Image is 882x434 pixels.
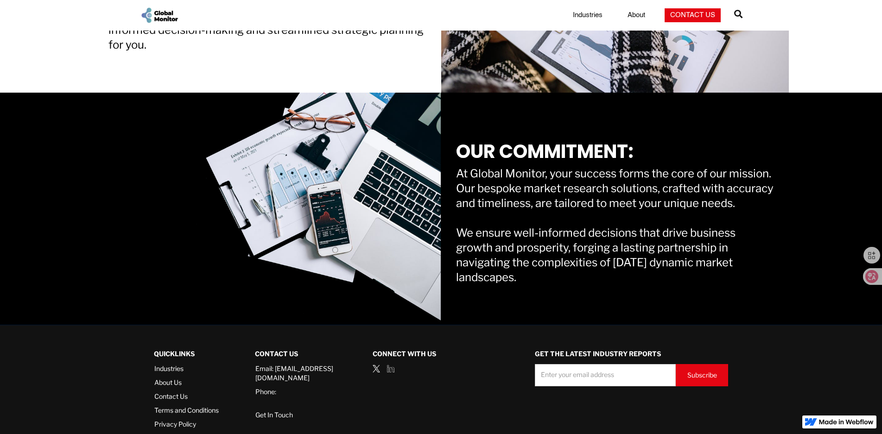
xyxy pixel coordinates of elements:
[535,350,661,358] strong: GET THE LATEST INDUSTRY REPORTS
[255,401,293,420] a: Get In Touch
[255,364,346,383] a: Email: [EMAIL_ADDRESS][DOMAIN_NAME]
[535,364,676,386] input: Enter your email address
[456,166,774,285] div: At Global Monitor, your success forms the core of our mission. Our bespoke market research soluti...
[154,406,219,415] a: Terms and Conditions
[676,364,728,386] input: Subscribe
[734,7,742,20] span: 
[567,11,608,20] a: Industries
[154,378,219,387] a: About Us
[622,11,651,20] a: About
[154,344,219,364] div: QUICKLINKS
[154,392,219,401] a: Contact Us
[665,8,721,22] a: Contact Us
[734,6,742,25] a: 
[140,6,179,24] a: home
[255,350,298,358] strong: Contact Us
[154,420,219,429] a: Privacy Policy
[154,364,219,373] a: Industries
[819,419,874,425] img: Made in Webflow
[535,364,728,386] form: Demo Request
[456,141,774,162] h1: OUR COMMITMENT:
[373,350,436,358] strong: Connect with us
[255,387,276,396] a: Phone:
